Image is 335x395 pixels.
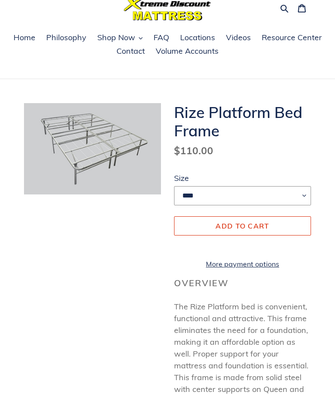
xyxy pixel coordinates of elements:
[46,33,86,43] span: Philosophy
[42,32,91,45] a: Philosophy
[226,33,251,43] span: Videos
[176,32,219,45] a: Locations
[174,173,311,184] label: Size
[156,46,219,57] span: Volume Accounts
[174,278,311,289] h2: Overview
[174,104,311,140] h1: Rize Platform Bed Frame
[174,145,213,157] span: $110.00
[257,32,326,45] a: Resource Center
[262,33,322,43] span: Resource Center
[116,46,145,57] span: Contact
[112,45,149,59] a: Contact
[174,259,311,270] a: More payment options
[222,32,255,45] a: Videos
[149,32,174,45] a: FAQ
[180,33,215,43] span: Locations
[174,217,311,236] button: Add to cart
[14,33,35,43] span: Home
[97,33,135,43] span: Shop Now
[93,32,147,45] button: Shop Now
[151,45,223,59] a: Volume Accounts
[9,32,40,45] a: Home
[154,33,169,43] span: FAQ
[215,222,269,231] span: Add to cart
